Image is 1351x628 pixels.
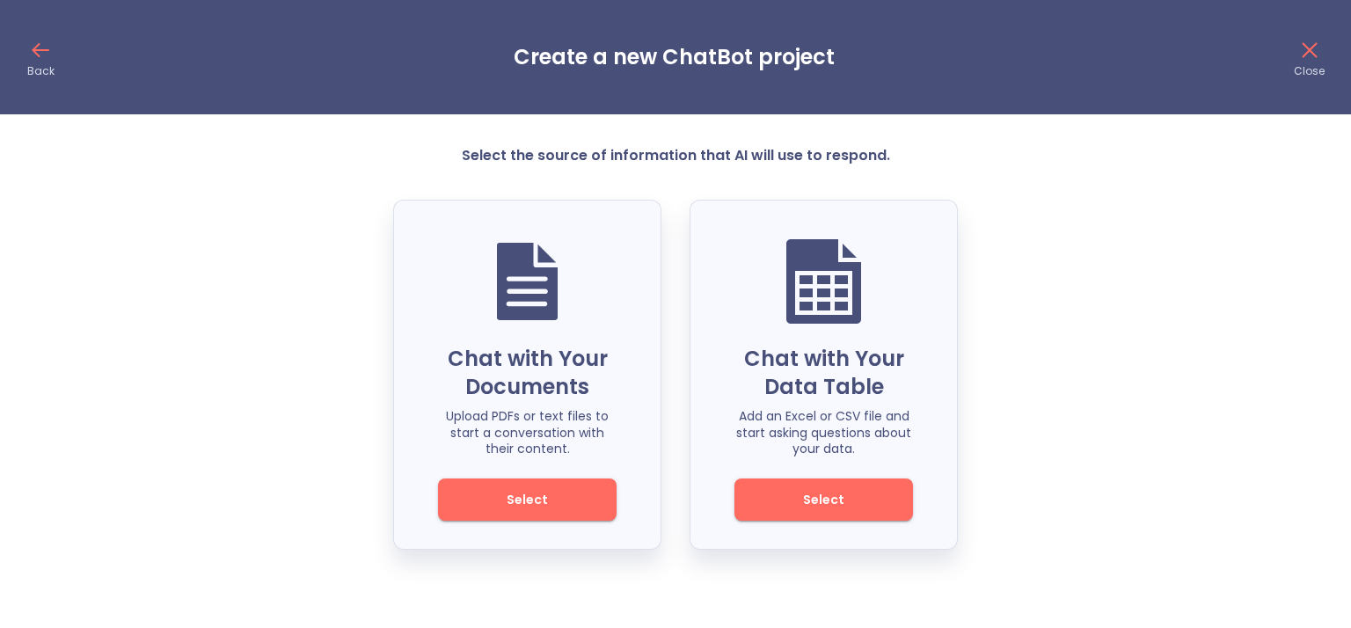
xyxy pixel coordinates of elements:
[764,489,883,511] span: Select
[438,408,617,457] p: Upload PDFs or text files to start a conversation with their content.
[27,64,55,78] p: Back
[734,408,913,457] p: Add an Excel or CSV file and start asking questions about your data.
[468,489,587,511] span: Select
[734,345,913,401] p: Chat with Your Data Table
[734,478,913,521] button: Select
[438,345,617,401] p: Chat with Your Documents
[1294,64,1325,78] p: Close
[438,478,617,521] button: Select
[514,45,835,69] h3: Create a new ChatBot project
